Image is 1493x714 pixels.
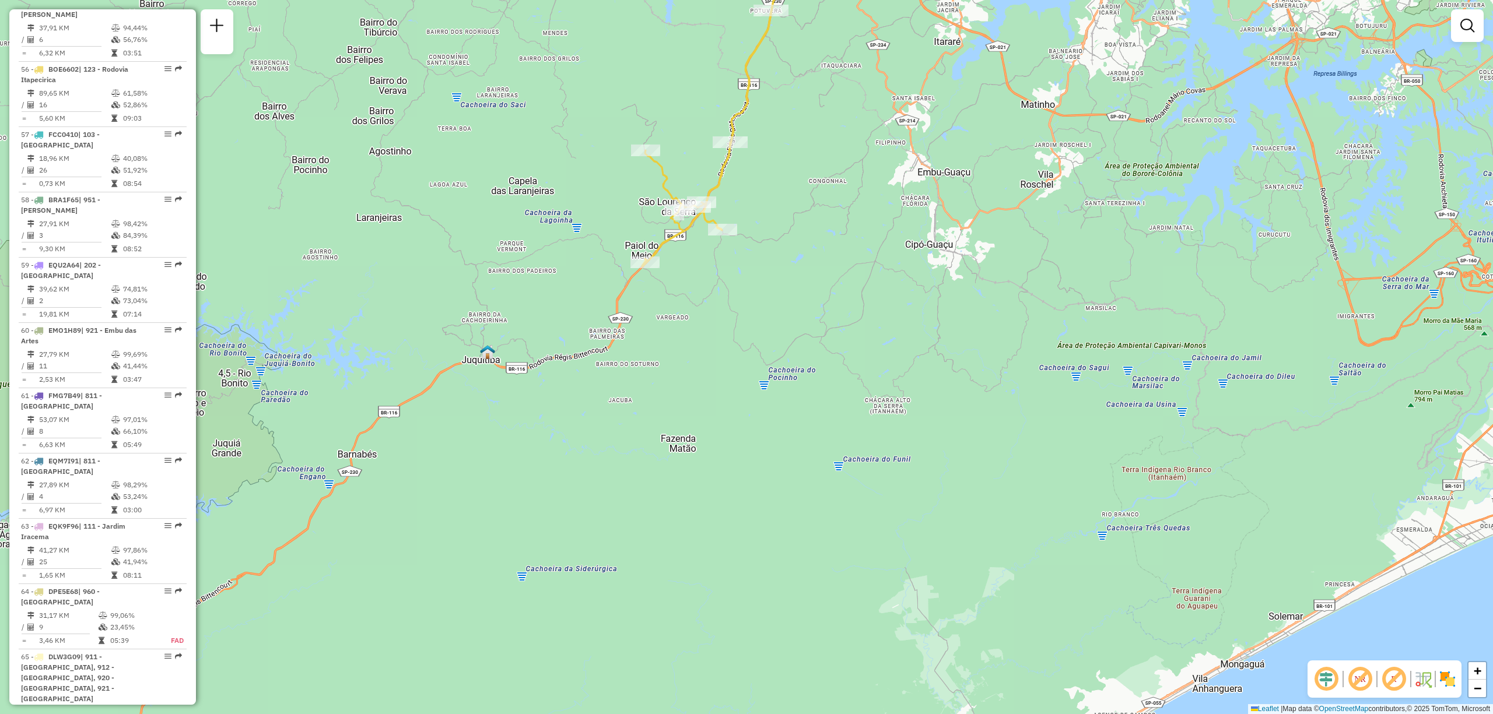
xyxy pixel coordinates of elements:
[27,547,34,554] i: Distância Total
[38,479,111,491] td: 27,89 KM
[38,610,98,621] td: 31,17 KM
[122,479,181,491] td: 98,29%
[27,24,34,31] i: Distância Total
[164,65,171,72] em: Opções
[122,425,181,437] td: 66,10%
[38,178,111,189] td: 0,73 KM
[38,556,111,568] td: 25
[21,522,125,541] span: 63 -
[21,425,27,437] td: /
[111,572,117,579] i: Tempo total em rota
[111,286,120,293] i: % de utilização do peso
[122,544,181,556] td: 97,86%
[111,115,117,122] i: Tempo total em rota
[1248,704,1493,714] div: Map data © contributors,© 2025 TomTom, Microsoft
[38,112,111,124] td: 5,60 KM
[122,504,181,516] td: 03:00
[21,261,101,280] span: 59 -
[38,414,111,425] td: 53,07 KM
[48,261,79,269] span: EQU2A64
[164,326,171,333] em: Opções
[164,588,171,595] em: Opções
[27,286,34,293] i: Distância Total
[38,164,111,176] td: 26
[1281,705,1282,713] span: |
[21,569,27,581] td: =
[21,65,128,84] span: | 123 - Rodovia Itapecirica
[122,153,181,164] td: 40,08%
[21,556,27,568] td: /
[38,283,111,295] td: 39,62 KM
[27,612,34,619] i: Distância Total
[122,178,181,189] td: 08:54
[48,130,78,139] span: FCC0410
[175,65,182,72] em: Rota exportada
[21,391,102,410] span: | 811 - [GEOGRAPHIC_DATA]
[175,457,182,464] em: Rota exportada
[175,326,182,333] em: Rota exportada
[27,297,34,304] i: Total de Atividades
[48,522,79,530] span: EQK9F96
[1414,670,1432,688] img: Fluxo de ruas
[175,653,182,660] em: Rota exportada
[1346,665,1374,693] span: Exibir NR
[38,349,111,360] td: 27,79 KM
[1251,705,1279,713] a: Leaflet
[111,101,120,108] i: % de utilização da cubagem
[38,47,111,59] td: 6,32 KM
[122,374,181,385] td: 03:47
[27,90,34,97] i: Distância Total
[205,14,229,40] a: Nova sessão e pesquisa
[27,428,34,435] i: Total de Atividades
[27,493,34,500] i: Total de Atividades
[48,326,81,335] span: EMO1H89
[111,50,117,57] i: Tempo total em rota
[158,635,184,646] td: FAD
[38,504,111,516] td: 6,97 KM
[21,621,27,633] td: /
[111,441,117,448] i: Tempo total em rota
[1312,665,1340,693] span: Ocultar deslocamento
[99,637,104,644] i: Tempo total em rota
[27,36,34,43] i: Total de Atividades
[164,131,171,138] em: Opções
[38,295,111,307] td: 2
[27,101,34,108] i: Total de Atividades
[1469,662,1486,680] a: Zoom in
[21,374,27,385] td: =
[111,220,120,227] i: % de utilização do peso
[1456,14,1479,37] a: Exibir filtros
[38,99,111,111] td: 16
[21,112,27,124] td: =
[38,439,111,451] td: 6,63 KM
[21,360,27,372] td: /
[122,308,181,320] td: 07:14
[164,261,171,268] em: Opções
[122,47,181,59] td: 03:51
[38,153,111,164] td: 18,96 KM
[122,87,181,99] td: 61,58%
[122,283,181,295] td: 74,81%
[21,164,27,176] td: /
[21,456,100,476] span: | 811 - [GEOGRAPHIC_DATA]
[21,504,27,516] td: =
[38,569,111,581] td: 1,65 KM
[122,556,181,568] td: 41,94%
[122,99,181,111] td: 52,86%
[21,652,114,703] span: 65 -
[38,34,111,45] td: 6
[122,349,181,360] td: 99,69%
[111,167,120,174] i: % de utilização da cubagem
[21,99,27,111] td: /
[175,196,182,203] em: Rota exportada
[111,558,120,565] i: % de utilização da cubagem
[38,491,111,502] td: 4
[38,87,111,99] td: 89,65 KM
[21,522,125,541] span: | 111 - Jardim Iracema
[111,232,120,239] i: % de utilização da cubagem
[38,360,111,372] td: 11
[27,232,34,239] i: Total de Atividades
[122,34,181,45] td: 56,76%
[38,621,98,633] td: 9
[27,363,34,370] i: Total de Atividades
